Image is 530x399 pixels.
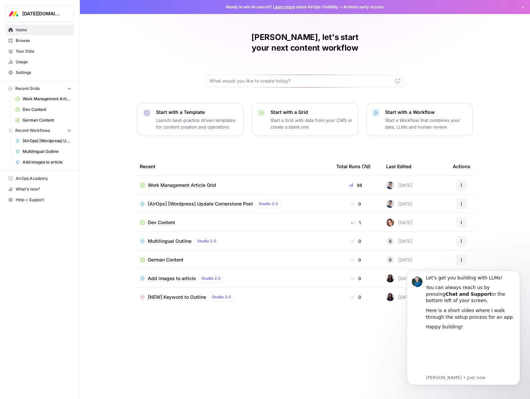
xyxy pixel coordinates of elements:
div: [DATE] [386,200,412,208]
img: rox323kbkgutb4wcij4krxobkpon [386,274,394,282]
span: Actions early access [344,4,384,10]
img: f4j2a8gdehmfhxivamqs4zmc90qq [386,218,394,226]
span: Browse [16,38,71,44]
p: Start a Grid with data from your CMS or create a blank one [271,117,353,130]
button: Start with a GridStart a Grid with data from your CMS or create a blank one [252,103,358,136]
span: Add images to article [148,275,196,282]
div: [DATE] [386,274,412,282]
span: Work Management Article Grid [23,96,71,102]
p: Message from Alex, sent Just now [29,114,118,120]
span: B [389,238,392,244]
span: [AirOps] [Wordpress] Update Cornerstone Post [23,138,71,144]
span: AirOps Academy [16,176,71,182]
div: 0 [336,256,376,263]
span: Multilingual Outline [23,149,71,155]
div: 0 [336,275,376,282]
a: [AirOps] [Wordpress] Update Cornerstone Post [12,136,74,146]
button: Workspace: Monday.com [5,5,74,22]
p: Start a Workflow that combines your data, LLMs and human review [385,117,467,130]
img: oskm0cmuhabjb8ex6014qupaj5sj [386,200,394,208]
a: Work Management Article Grid [12,94,74,104]
span: B [389,256,392,263]
a: AirOps Academy [5,173,74,184]
span: Home [16,27,71,33]
div: 0 [336,294,376,300]
div: [DATE] [386,181,412,189]
span: Dev Content [23,107,71,113]
div: [DATE] [386,256,412,264]
div: 0 [336,238,376,244]
button: Help + Support [5,195,74,205]
a: Dev Content [140,219,326,226]
span: Settings [16,70,71,76]
span: Add images to article [23,159,71,165]
span: Studio 2.0 [201,275,221,281]
a: Learn more [273,4,295,9]
a: Home [5,25,74,35]
a: Add images to article [12,157,74,168]
img: rox323kbkgutb4wcij4krxobkpon [386,293,394,301]
span: [DATE][DOMAIN_NAME] [22,10,63,17]
img: oskm0cmuhabjb8ex6014qupaj5sj [386,181,394,189]
p: Start with a Workflow [385,109,467,116]
span: German Content [148,256,183,263]
a: Add images to articleStudio 2.0 [140,274,326,282]
a: Dev Content [12,104,74,115]
iframe: Intercom notifications message [397,260,530,396]
button: What's new? [5,184,74,195]
p: Launch best-practice driven templates for content creation and operations [156,117,238,130]
span: Usage [16,59,71,65]
div: 88 [336,182,376,189]
iframe: youtube [29,73,118,113]
div: Recent [140,157,326,176]
span: Ready to win AI search? about AirOps Visibility [226,4,338,10]
h1: [PERSON_NAME], let's start your next content workflow [205,32,405,53]
a: Usage [5,57,74,67]
a: [NEW] Keyword to OutlineStudio 2.0 [140,293,326,301]
p: Start with a Template [156,109,238,116]
img: Monday.com Logo [8,8,20,20]
button: Recent Workflows [5,126,74,136]
a: German Content [12,115,74,126]
span: Studio 2.0 [197,238,216,244]
div: Actions [453,157,470,176]
span: Help + Support [16,197,71,203]
a: German Content [140,256,326,263]
a: Browse [5,35,74,46]
a: [AirOps] [Wordpress] Update Cornerstone PostStudio 2.0 [140,200,326,208]
span: Work Management Article Grid [148,182,216,189]
button: Start with a TemplateLaunch best-practice driven templates for content creation and operations [137,103,244,136]
span: [NEW] Keyword to Outline [148,294,206,300]
div: 1 [336,219,376,226]
div: What's new? [6,184,74,194]
span: Studio 2.0 [259,201,278,207]
span: Recent Workflows [15,128,50,134]
span: German Content [23,117,71,123]
a: Multilingual OutlineStudio 2.0 [140,237,326,245]
span: Dev Content [148,219,175,226]
button: Start with a WorkflowStart a Workflow that combines your data, LLMs and human review [366,103,473,136]
div: [DATE] [386,293,412,301]
div: Total Runs (7d) [336,157,371,176]
span: Recent Grids [15,86,40,92]
span: [AirOps] [Wordpress] Update Cornerstone Post [148,200,253,207]
div: 0 [336,200,376,207]
div: Last Edited [386,157,411,176]
span: Your Data [16,48,71,54]
span: Studio 2.0 [212,294,231,300]
a: Your Data [5,46,74,57]
div: [DATE] [386,218,412,226]
input: What would you like to create today? [209,78,393,84]
p: Start with a Grid [271,109,353,116]
a: Multilingual Outline [12,146,74,157]
button: Recent Grids [5,84,74,94]
a: Settings [5,67,74,78]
